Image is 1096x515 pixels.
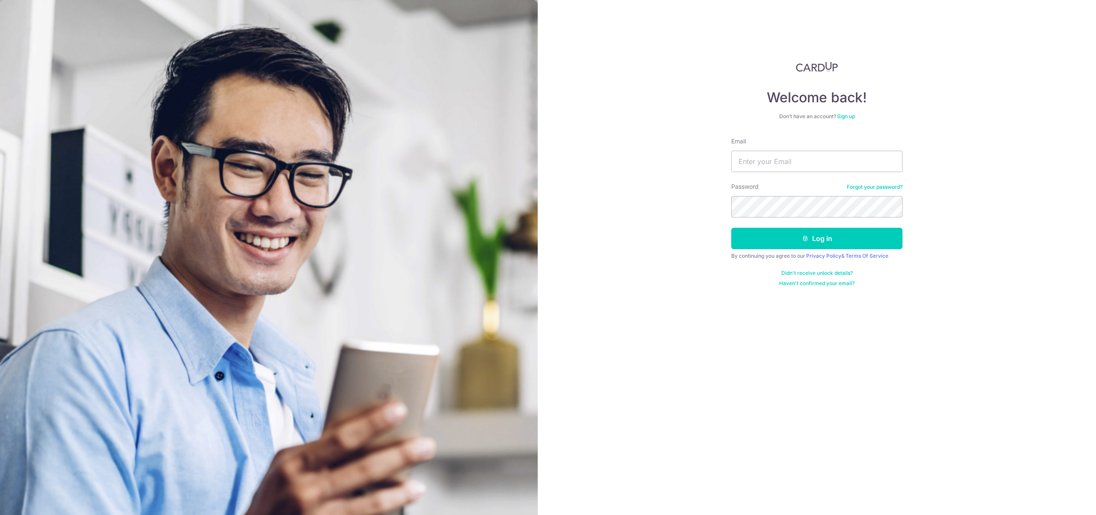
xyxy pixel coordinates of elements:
[731,151,902,172] input: Enter your Email
[731,228,902,249] button: Log in
[806,253,841,259] a: Privacy Policy
[781,270,853,277] a: Didn't receive unlock details?
[731,89,902,106] h4: Welcome back!
[846,253,888,259] a: Terms Of Service
[837,113,855,119] a: Sign up
[779,280,855,287] a: Haven't confirmed your email?
[847,184,902,191] a: Forgot your password?
[731,137,746,146] label: Email
[731,253,902,259] div: By continuing you agree to our &
[731,113,902,120] div: Don’t have an account?
[796,62,838,72] img: CardUp Logo
[731,182,759,191] label: Password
